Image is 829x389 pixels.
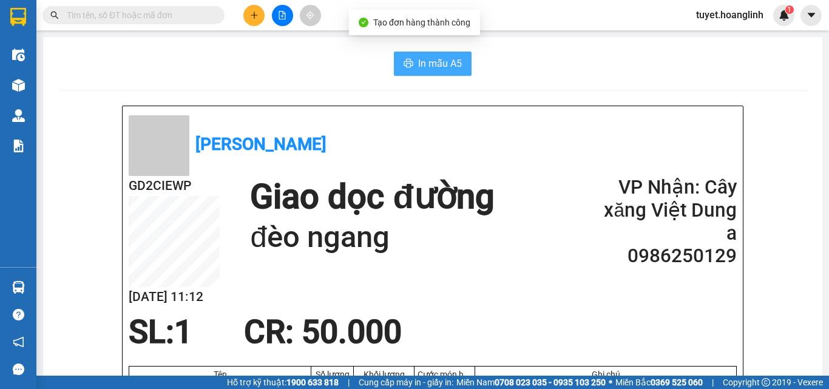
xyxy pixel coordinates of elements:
[250,11,259,19] span: plus
[394,52,472,76] button: printerIn mẫu A5
[250,176,494,218] h1: Giao dọc đường
[73,29,205,49] b: [PERSON_NAME]
[227,376,339,389] span: Hỗ trợ kỹ thuật:
[12,109,25,122] img: warehouse-icon
[7,70,98,90] h2: CG2X5JYN
[359,376,453,389] span: Cung cấp máy in - giấy in:
[357,370,411,379] div: Khối lượng
[12,140,25,152] img: solution-icon
[272,5,293,26] button: file-add
[591,176,737,222] h2: VP Nhận: Cây xăng Việt Dung
[244,313,402,351] span: CR : 50.000
[306,11,314,19] span: aim
[651,377,703,387] strong: 0369 525 060
[800,5,822,26] button: caret-down
[456,376,606,389] span: Miền Nam
[787,5,791,14] span: 1
[129,176,220,196] h2: GD2CIEWP
[12,281,25,294] img: warehouse-icon
[806,10,817,21] span: caret-down
[64,70,293,185] h2: VP Nhận: Văn phòng Đồng Hới
[591,245,737,268] h2: 0986250129
[418,370,472,379] div: Cước món hàng
[779,10,790,21] img: icon-new-feature
[50,11,59,19] span: search
[129,313,174,351] span: SL:
[278,11,286,19] span: file-add
[243,5,265,26] button: plus
[495,377,606,387] strong: 0708 023 035 - 0935 103 250
[250,218,494,257] h1: đèo ngang
[13,336,24,348] span: notification
[300,5,321,26] button: aim
[762,378,770,387] span: copyright
[286,377,339,387] strong: 1900 633 818
[129,287,220,307] h2: [DATE] 11:12
[591,222,737,245] h2: a
[348,376,350,389] span: |
[174,313,192,351] span: 1
[132,370,308,379] div: Tên
[712,376,714,389] span: |
[478,370,733,379] div: Ghi chú
[418,56,462,71] span: In mẫu A5
[10,8,26,26] img: logo-vxr
[373,18,470,27] span: Tạo đơn hàng thành công
[12,79,25,92] img: warehouse-icon
[67,8,210,22] input: Tìm tên, số ĐT hoặc mã đơn
[13,364,24,375] span: message
[686,7,773,22] span: tuyet.hoanglinh
[195,134,327,154] b: [PERSON_NAME]
[404,58,413,70] span: printer
[314,370,350,379] div: Số lượng
[359,18,368,27] span: check-circle
[13,309,24,320] span: question-circle
[609,380,612,385] span: ⚪️
[12,49,25,61] img: warehouse-icon
[785,5,794,14] sup: 1
[615,376,703,389] span: Miền Bắc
